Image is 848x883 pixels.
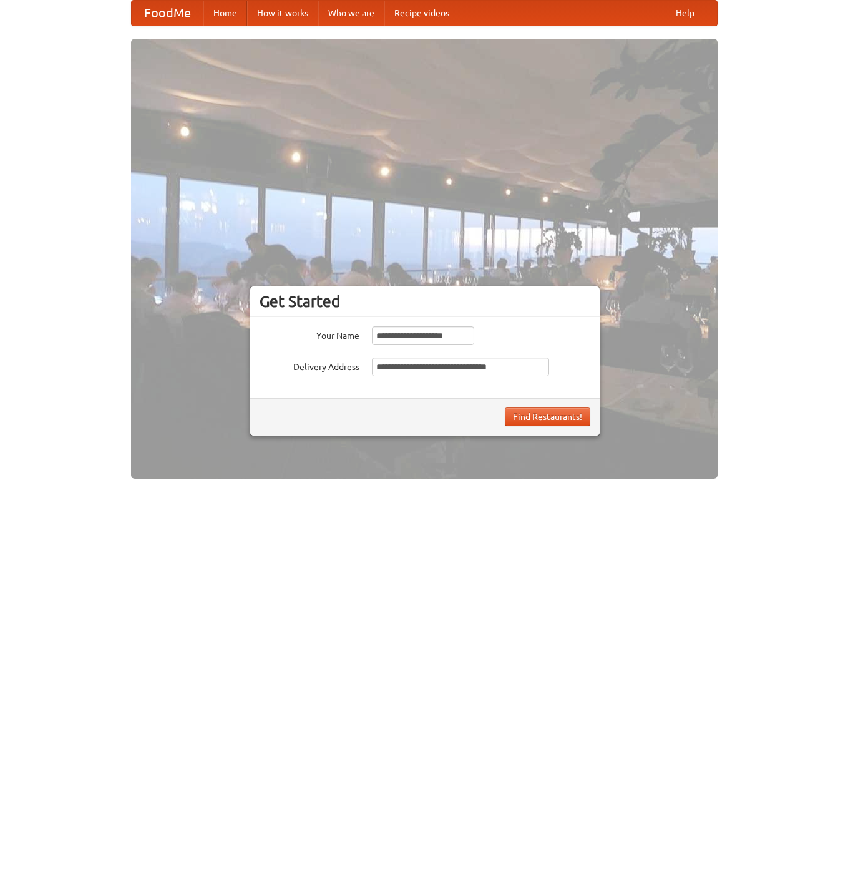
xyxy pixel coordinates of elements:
a: Home [203,1,247,26]
a: Recipe videos [384,1,459,26]
a: Who we are [318,1,384,26]
label: Your Name [260,326,359,342]
a: FoodMe [132,1,203,26]
h3: Get Started [260,292,590,311]
a: How it works [247,1,318,26]
label: Delivery Address [260,358,359,373]
a: Help [666,1,704,26]
button: Find Restaurants! [505,407,590,426]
